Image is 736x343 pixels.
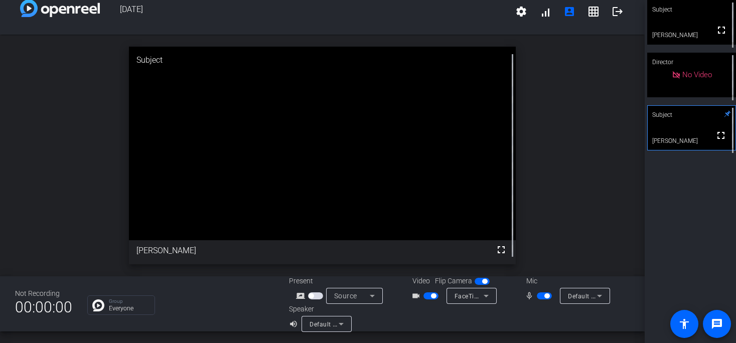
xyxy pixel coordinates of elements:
[289,304,349,314] div: Speaker
[715,24,727,36] mat-icon: fullscreen
[587,6,600,18] mat-icon: grid_on
[411,290,423,302] mat-icon: videocam_outline
[15,288,72,299] div: Not Recording
[525,290,537,302] mat-icon: mic_none
[455,292,557,300] span: FaceTime HD Camera (3A71:F4B5)
[129,47,516,74] div: Subject
[516,276,617,286] div: Mic
[647,53,736,72] div: Director
[678,318,690,330] mat-icon: accessibility
[495,244,507,256] mat-icon: fullscreen
[711,318,723,330] mat-icon: message
[612,6,624,18] mat-icon: logout
[289,318,301,330] mat-icon: volume_up
[715,129,727,141] mat-icon: fullscreen
[92,299,104,311] img: Chat Icon
[289,276,389,286] div: Present
[296,290,308,302] mat-icon: screen_share_outline
[682,70,712,79] span: No Video
[109,299,150,304] p: Group
[412,276,430,286] span: Video
[15,295,72,319] span: 00:00:00
[563,6,575,18] mat-icon: account_box
[109,305,150,311] p: Everyone
[647,105,736,124] div: Subject
[334,292,357,300] span: Source
[515,6,527,18] mat-icon: settings
[435,276,472,286] span: Flip Camera
[568,292,699,300] span: Default - Yeti Stereo Microphone (b58e:9e84)
[310,320,441,328] span: Default - Yeti Stereo Microphone (b58e:9e84)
